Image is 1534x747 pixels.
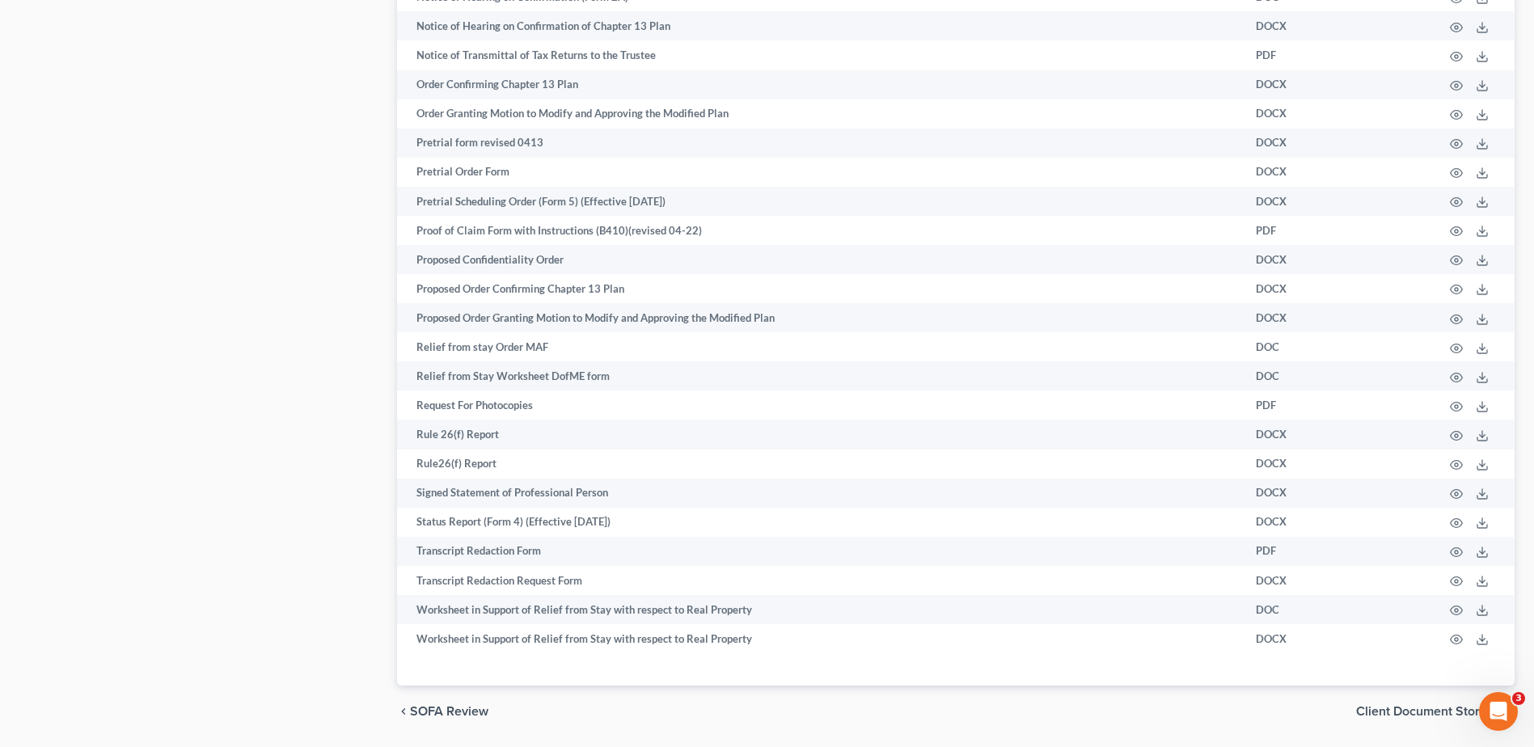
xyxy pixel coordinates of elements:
[397,40,1243,70] td: Notice of Transmittal of Tax Returns to the Trustee
[1243,70,1325,99] td: DOCX
[1512,692,1525,705] span: 3
[397,705,488,718] button: chevron_left SOFA Review
[1243,508,1325,537] td: DOCX
[397,566,1243,595] td: Transcript Redaction Request Form
[397,274,1243,303] td: Proposed Order Confirming Chapter 13 Plan
[1243,216,1325,245] td: PDF
[397,216,1243,245] td: Proof of Claim Form with Instructions (B410)(revised 04-22)
[1243,11,1325,40] td: DOCX
[397,332,1243,361] td: Relief from stay Order MAF
[397,479,1243,508] td: Signed Statement of Professional Person
[397,129,1243,158] td: Pretrial form revised 0413
[1243,99,1325,129] td: DOCX
[1243,390,1325,420] td: PDF
[1243,158,1325,187] td: DOCX
[397,537,1243,566] td: Transcript Redaction Form
[397,361,1243,390] td: Relief from Stay Worksheet DofME form
[1243,479,1325,508] td: DOCX
[397,508,1243,537] td: Status Report (Form 4) (Effective [DATE])
[1479,692,1518,731] iframe: Intercom live chat
[397,390,1243,420] td: Request For Photocopies
[1243,274,1325,303] td: DOCX
[397,99,1243,129] td: Order Granting Motion to Modify and Approving the Modified Plan
[397,70,1243,99] td: Order Confirming Chapter 13 Plan
[1243,420,1325,449] td: DOCX
[1243,40,1325,70] td: PDF
[1356,705,1515,718] button: Client Document Storage chevron_right
[397,705,410,718] i: chevron_left
[397,158,1243,187] td: Pretrial Order Form
[1243,303,1325,332] td: DOCX
[397,245,1243,274] td: Proposed Confidentiality Order
[1243,566,1325,595] td: DOCX
[1243,332,1325,361] td: DOC
[1243,595,1325,624] td: DOC
[1243,245,1325,274] td: DOCX
[1356,705,1502,718] span: Client Document Storage
[397,420,1243,449] td: Rule 26(f) Report
[397,11,1243,40] td: Notice of Hearing on Confirmation of Chapter 13 Plan
[397,624,1243,653] td: Worksheet in Support of Relief from Stay with respect to Real Property
[410,705,488,718] span: SOFA Review
[397,187,1243,216] td: Pretrial Scheduling Order (Form 5) (Effective [DATE])
[1243,187,1325,216] td: DOCX
[1243,449,1325,479] td: DOCX
[1243,537,1325,566] td: PDF
[397,303,1243,332] td: Proposed Order Granting Motion to Modify and Approving the Modified Plan
[1243,129,1325,158] td: DOCX
[397,595,1243,624] td: Worksheet in Support of Relief from Stay with respect to Real Property
[1243,624,1325,653] td: DOCX
[1243,361,1325,390] td: DOC
[397,449,1243,479] td: Rule26(f) Report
